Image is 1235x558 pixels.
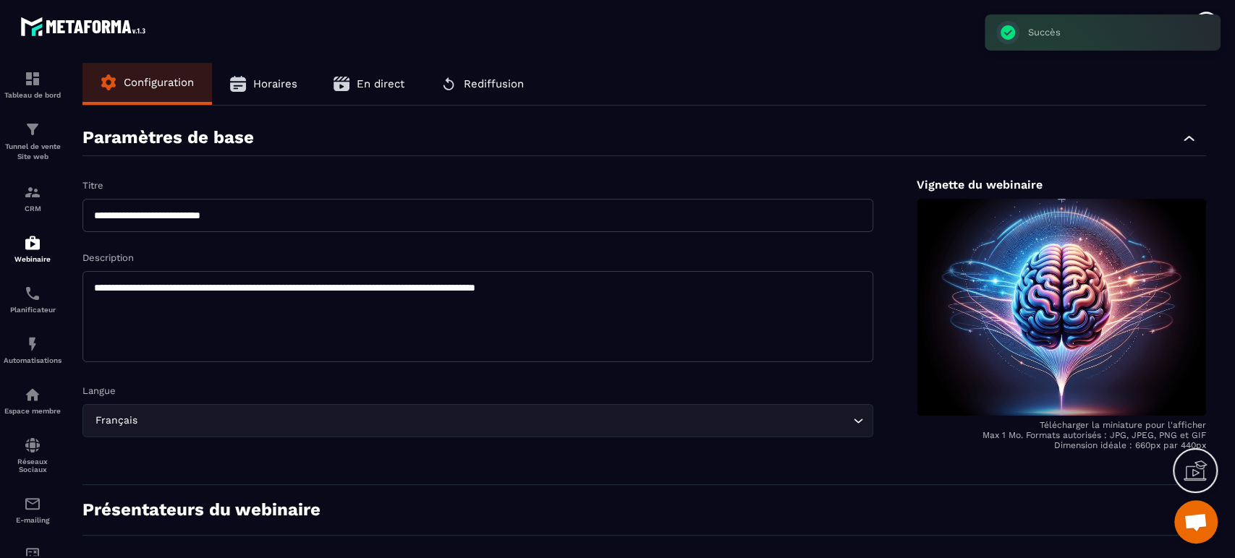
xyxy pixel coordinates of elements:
label: Titre [82,180,103,191]
span: Configuration [124,76,194,89]
a: automationsautomationsAutomatisations [4,325,61,375]
a: automationsautomationsWebinaire [4,223,61,274]
p: Planificateur [4,306,61,314]
button: Configuration [82,63,212,102]
p: Paramètres de base [82,127,254,148]
p: Max 1 Mo. Formats autorisés : JPG, JPEG, PNG et GIF [917,430,1206,440]
span: Horaires [253,77,297,90]
a: schedulerschedulerPlanificateur [4,274,61,325]
button: Rediffusion [423,63,542,105]
a: automationsautomationsEspace membre [4,375,61,426]
span: Rediffusion [464,77,524,90]
a: formationformationCRM [4,173,61,223]
label: Description [82,252,134,263]
p: Dimension idéale : 660px par 440px [917,440,1206,450]
img: scheduler [24,285,41,302]
p: Tableau de bord [4,91,61,99]
div: Ouvrir le chat [1174,500,1218,544]
p: Télécharger la miniature pour l'afficher [917,420,1206,430]
img: automations [24,386,41,403]
p: CRM [4,205,61,213]
p: Webinaire [4,255,61,263]
span: En direct [357,77,404,90]
img: automations [24,234,41,252]
img: formation [24,70,41,87]
p: Espace membre [4,407,61,415]
a: formationformationTunnel de vente Site web [4,110,61,173]
img: logo [20,13,150,40]
button: Horaires [212,63,315,105]
img: email [24,495,41,512]
img: social-network [24,437,41,454]
p: Vignette du webinaire [917,178,1206,192]
p: E-mailing [4,516,61,524]
img: formation [24,121,41,138]
p: Tunnel de vente Site web [4,142,61,162]
label: Langue [82,385,116,396]
p: Présentateurs du webinaire [82,499,321,520]
img: formation [24,184,41,201]
a: social-networksocial-networkRéseaux Sociaux [4,426,61,484]
p: Automatisations [4,356,61,364]
a: emailemailE-mailing [4,484,61,535]
a: formationformationTableau de bord [4,59,61,110]
img: automations [24,335,41,353]
input: Search for option [140,413,849,429]
div: Search for option [82,404,873,437]
button: En direct [315,63,423,105]
p: Réseaux Sociaux [4,458,61,473]
span: Français [92,413,140,429]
